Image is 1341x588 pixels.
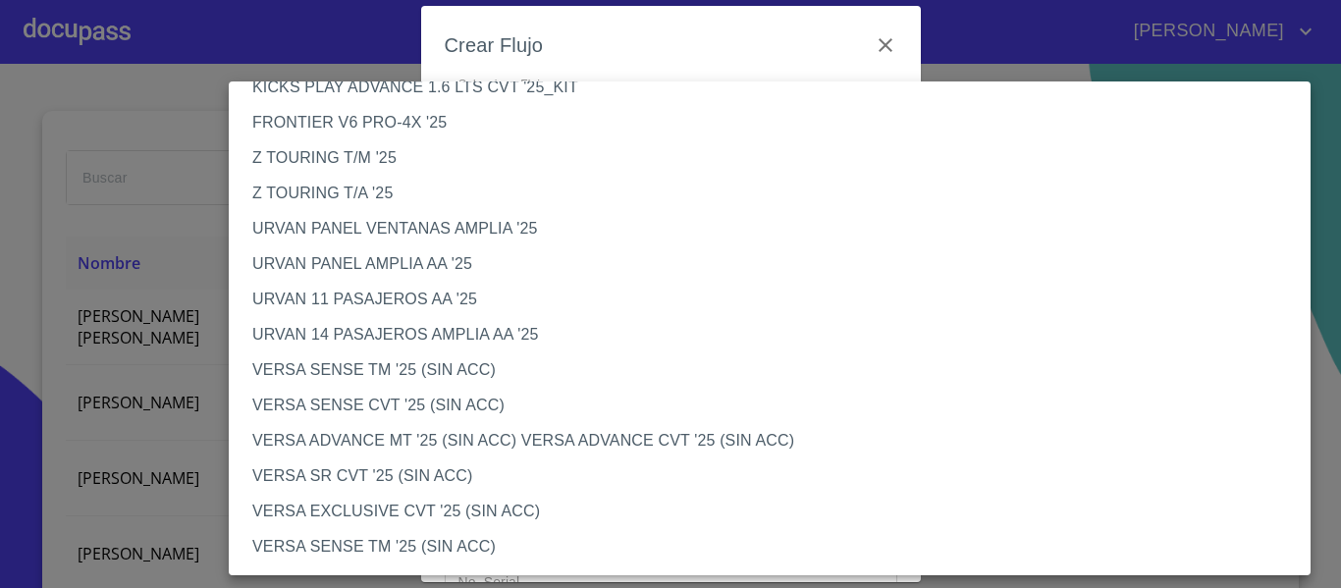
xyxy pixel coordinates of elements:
[229,140,1325,176] li: Z TOURING T/M '25
[229,211,1325,246] li: URVAN PANEL VENTANAS AMPLIA '25
[229,529,1325,564] li: VERSA SENSE TM '25 (SIN ACC)
[229,458,1325,494] li: VERSA SR CVT '25 (SIN ACC)
[229,423,1325,458] li: VERSA ADVANCE MT '25 (SIN ACC) VERSA ADVANCE CVT '25 (SIN ACC)
[229,352,1325,388] li: VERSA SENSE TM '25 (SIN ACC)
[229,70,1325,105] li: KICKS PLAY ADVANCE 1.6 LTS CVT '25_KIT
[229,282,1325,317] li: URVAN 11 PASAJEROS AA '25
[229,388,1325,423] li: VERSA SENSE CVT '25 (SIN ACC)
[229,176,1325,211] li: Z TOURING T/A '25
[229,246,1325,282] li: URVAN PANEL AMPLIA AA '25
[229,105,1325,140] li: FRONTIER V6 PRO-4X '25
[229,317,1325,352] li: URVAN 14 PASAJEROS AMPLIA AA '25
[229,494,1325,529] li: VERSA EXCLUSIVE CVT '25 (SIN ACC)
